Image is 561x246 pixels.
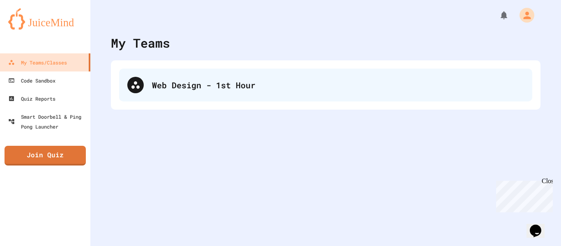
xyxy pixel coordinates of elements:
[119,69,532,101] div: Web Design - 1st Hour
[152,79,524,91] div: Web Design - 1st Hour
[8,57,67,67] div: My Teams/Classes
[527,213,553,238] iframe: chat widget
[8,112,87,131] div: Smart Doorbell & Ping Pong Launcher
[8,76,55,85] div: Code Sandbox
[3,3,57,52] div: Chat with us now!Close
[8,94,55,103] div: Quiz Reports
[5,146,86,166] a: Join Quiz
[111,34,170,52] div: My Teams
[511,6,536,25] div: My Account
[484,8,511,22] div: My Notifications
[493,177,553,212] iframe: chat widget
[8,8,82,30] img: logo-orange.svg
